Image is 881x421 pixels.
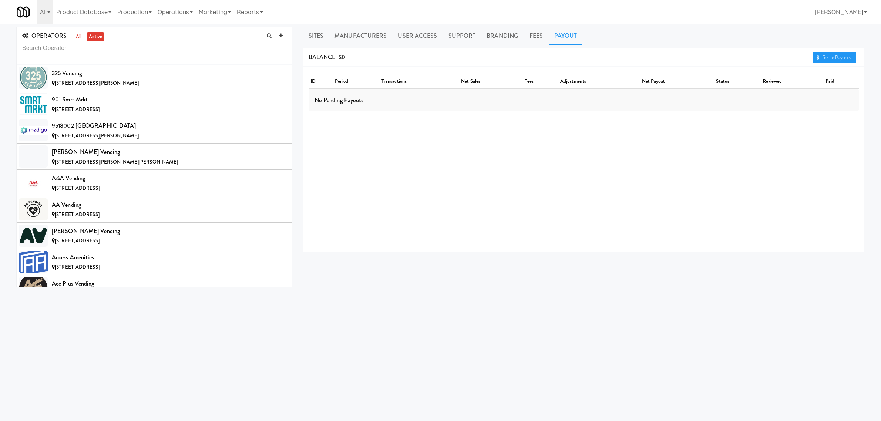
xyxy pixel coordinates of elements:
[52,278,286,289] div: Ace Plus Vending
[87,32,104,41] a: active
[17,144,292,170] li: [PERSON_NAME] Vending[STREET_ADDRESS][PERSON_NAME][PERSON_NAME]
[55,263,100,270] span: [STREET_ADDRESS]
[22,31,67,40] span: OPERATORS
[309,53,345,61] span: BALANCE: $0
[52,120,286,131] div: 9518002 [GEOGRAPHIC_DATA]
[640,75,714,88] th: net payout
[813,52,856,63] a: Settle Payouts
[443,27,481,45] a: Support
[17,117,292,144] li: 9518002 [GEOGRAPHIC_DATA][STREET_ADDRESS][PERSON_NAME]
[17,275,292,302] li: Ace Plus Vending[STREET_ADDRESS][PERSON_NAME]
[549,27,583,45] a: Payout
[52,173,286,184] div: A&A Vending
[52,146,286,158] div: [PERSON_NAME] Vending
[52,199,286,210] div: AA Vending
[52,68,286,79] div: 325 Vending
[55,158,178,165] span: [STREET_ADDRESS][PERSON_NAME][PERSON_NAME]
[481,27,524,45] a: Branding
[55,185,100,192] span: [STREET_ADDRESS]
[55,106,100,113] span: [STREET_ADDRESS]
[824,75,859,88] th: paid
[17,170,292,196] li: A&A Vending[STREET_ADDRESS]
[55,80,139,87] span: [STREET_ADDRESS][PERSON_NAME]
[52,94,286,105] div: 901 Smrt Mrkt
[524,27,548,45] a: Fees
[329,27,392,45] a: Manufacturers
[714,75,761,88] th: status
[17,91,292,117] li: 901 Smrt Mrkt[STREET_ADDRESS]
[22,41,286,55] input: Search Operator
[392,27,443,45] a: User Access
[52,252,286,263] div: Access Amenities
[17,6,30,18] img: Micromart
[55,132,139,139] span: [STREET_ADDRESS][PERSON_NAME]
[380,75,459,88] th: transactions
[333,75,380,88] th: period
[558,75,640,88] th: adjustments
[309,75,333,88] th: ID
[52,226,286,237] div: [PERSON_NAME] Vending
[309,89,859,112] div: No Pending Payouts
[459,75,522,88] th: net sales
[55,211,100,218] span: [STREET_ADDRESS]
[55,237,100,244] span: [STREET_ADDRESS]
[761,75,824,88] th: reviewed
[74,32,83,41] a: all
[17,65,292,91] li: 325 Vending[STREET_ADDRESS][PERSON_NAME]
[17,196,292,223] li: AA Vending[STREET_ADDRESS]
[17,223,292,249] li: [PERSON_NAME] Vending[STREET_ADDRESS]
[303,27,329,45] a: Sites
[17,249,292,275] li: Access Amenities[STREET_ADDRESS]
[522,75,558,88] th: fees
